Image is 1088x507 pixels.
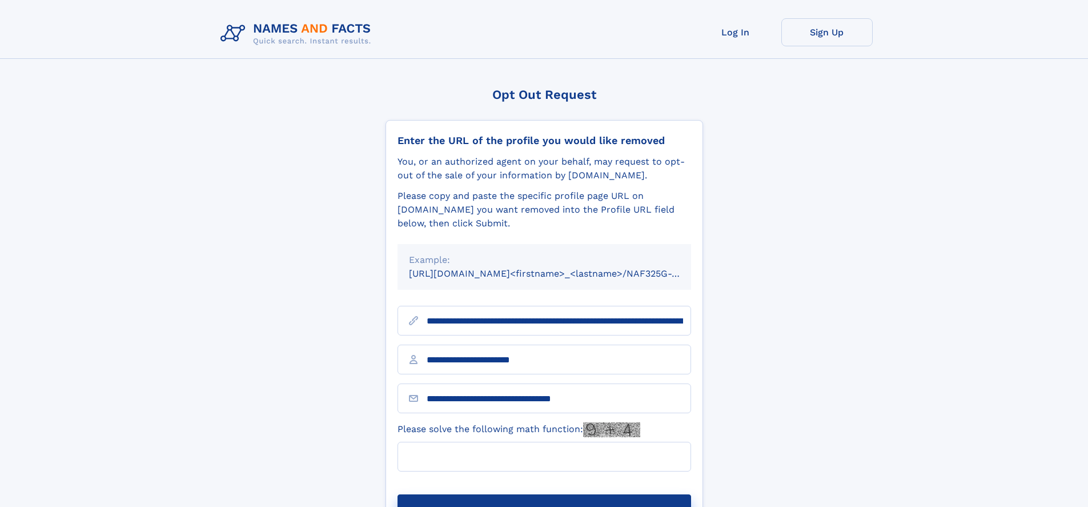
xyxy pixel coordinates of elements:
div: You, or an authorized agent on your behalf, may request to opt-out of the sale of your informatio... [398,155,691,182]
div: Example: [409,253,680,267]
img: Logo Names and Facts [216,18,380,49]
div: Enter the URL of the profile you would like removed [398,134,691,147]
div: Opt Out Request [386,87,703,102]
label: Please solve the following math function: [398,422,640,437]
div: Please copy and paste the specific profile page URL on [DOMAIN_NAME] you want removed into the Pr... [398,189,691,230]
small: [URL][DOMAIN_NAME]<firstname>_<lastname>/NAF325G-xxxxxxxx [409,268,713,279]
a: Log In [690,18,781,46]
a: Sign Up [781,18,873,46]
